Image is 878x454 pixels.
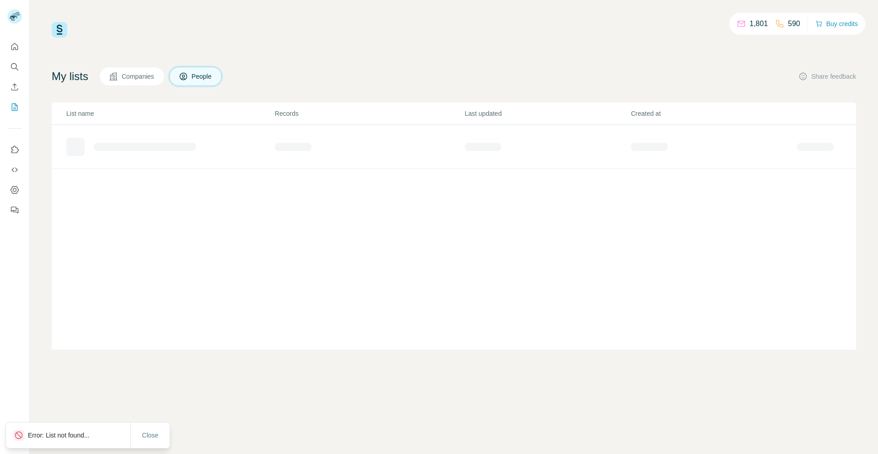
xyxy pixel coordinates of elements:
p: Created at [631,109,796,118]
button: Dashboard [7,182,22,198]
button: My lists [7,99,22,115]
button: Share feedback [798,72,856,81]
p: Last updated [465,109,630,118]
span: Close [142,431,159,440]
button: Buy credits [815,17,858,30]
button: Search [7,59,22,75]
p: 1,801 [750,18,768,29]
button: Feedback [7,202,22,218]
span: Companies [122,72,155,81]
button: Enrich CSV [7,79,22,95]
p: List name [66,109,274,118]
p: Records [275,109,464,118]
button: Use Surfe API [7,162,22,178]
h4: My lists [52,69,88,84]
img: Surfe Logo [52,22,67,38]
p: Error: List not found... [28,431,97,440]
p: 590 [788,18,800,29]
button: Use Surfe on LinkedIn [7,141,22,158]
span: People [192,72,213,81]
button: Quick start [7,38,22,55]
button: Close [136,427,165,443]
